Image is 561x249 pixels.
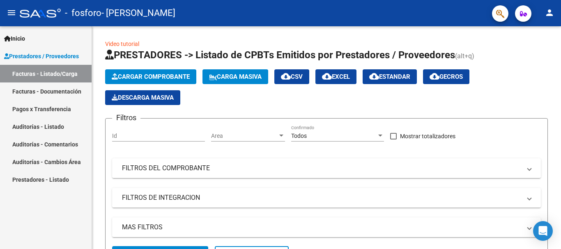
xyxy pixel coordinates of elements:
[112,158,541,178] mat-expansion-panel-header: FILTROS DEL COMPROBANTE
[4,34,25,43] span: Inicio
[430,73,463,80] span: Gecros
[105,41,139,47] a: Video tutorial
[322,71,332,81] mat-icon: cloud_download
[105,90,180,105] button: Descarga Masiva
[112,217,541,237] mat-expansion-panel-header: MAS FILTROS
[315,69,356,84] button: EXCEL
[105,49,455,61] span: PRESTADORES -> Listado de CPBTs Emitidos por Prestadores / Proveedores
[105,69,196,84] button: Cargar Comprobante
[281,71,291,81] mat-icon: cloud_download
[4,52,79,61] span: Prestadores / Proveedores
[291,132,307,139] span: Todos
[281,73,303,80] span: CSV
[533,221,553,241] div: Open Intercom Messenger
[369,73,410,80] span: Estandar
[322,73,350,80] span: EXCEL
[122,164,521,173] mat-panel-title: FILTROS DEL COMPROBANTE
[112,94,174,101] span: Descarga Masiva
[122,223,521,232] mat-panel-title: MAS FILTROS
[209,73,262,80] span: Carga Masiva
[211,132,278,139] span: Area
[202,69,268,84] button: Carga Masiva
[400,131,455,141] span: Mostrar totalizadores
[430,71,439,81] mat-icon: cloud_download
[65,4,101,22] span: - fosforo
[105,90,180,105] app-download-masive: Descarga masiva de comprobantes (adjuntos)
[112,188,541,208] mat-expansion-panel-header: FILTROS DE INTEGRACION
[122,193,521,202] mat-panel-title: FILTROS DE INTEGRACION
[7,8,16,18] mat-icon: menu
[112,73,190,80] span: Cargar Comprobante
[545,8,554,18] mat-icon: person
[455,52,474,60] span: (alt+q)
[363,69,417,84] button: Estandar
[369,71,379,81] mat-icon: cloud_download
[423,69,469,84] button: Gecros
[101,4,175,22] span: - [PERSON_NAME]
[112,112,140,123] h3: Filtros
[274,69,309,84] button: CSV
